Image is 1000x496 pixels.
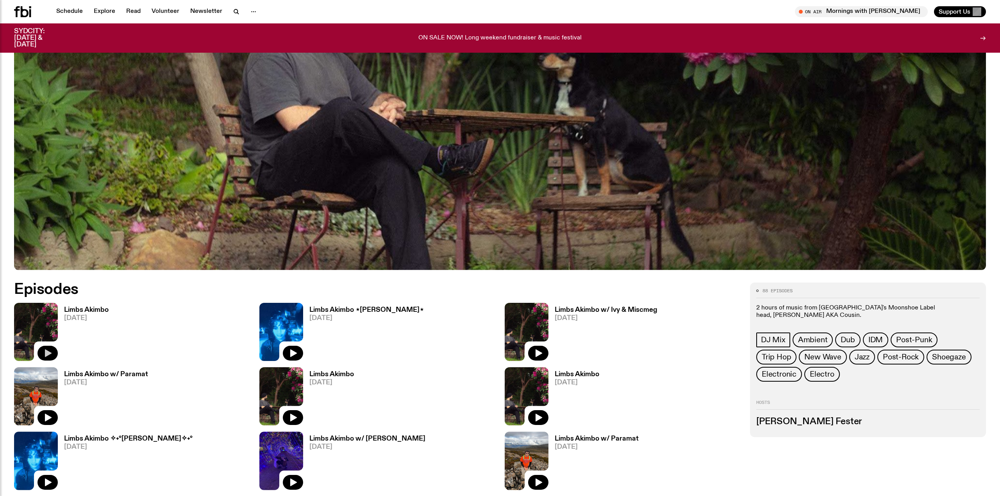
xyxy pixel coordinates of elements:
[756,400,980,410] h2: Hosts
[756,350,796,364] a: Trip Hop
[555,307,657,313] h3: Limbs Akimbo w/ Ivy & Miscmeg
[855,353,870,361] span: Jazz
[762,289,793,293] span: 88 episodes
[927,350,971,364] a: Shoegaze
[14,283,659,297] h2: Episodes
[58,371,148,425] a: Limbs Akimbo w/ Paramat[DATE]
[303,307,424,361] a: Limbs Akimbo ⋆[PERSON_NAME]⋆[DATE]
[303,436,425,490] a: Limbs Akimbo w/ [PERSON_NAME][DATE]
[303,371,354,425] a: Limbs Akimbo[DATE]
[762,370,796,379] span: Electronic
[804,367,840,382] a: Electro
[756,367,802,382] a: Electronic
[756,332,790,347] a: DJ Mix
[58,436,193,490] a: Limbs Akimbo ✧˖°[PERSON_NAME]✧˖°[DATE]
[795,6,928,17] button: On AirMornings with [PERSON_NAME] / feel the phonk
[259,367,303,425] img: Jackson sits at an outdoor table, legs crossed and gazing at a black and brown dog also sitting a...
[309,379,354,386] span: [DATE]
[58,307,109,361] a: Limbs Akimbo[DATE]
[877,350,924,364] a: Post-Rock
[756,304,980,319] p: 2 hours of music from [GEOGRAPHIC_DATA]'s Moonshoe Label head, [PERSON_NAME] AKA Cousin.
[896,336,932,344] span: Post-Punk
[934,6,986,17] button: Support Us
[505,367,548,425] img: Jackson sits at an outdoor table, legs crossed and gazing at a black and brown dog also sitting a...
[64,315,109,322] span: [DATE]
[835,332,860,347] a: Dub
[868,336,883,344] span: IDM
[555,436,639,442] h3: Limbs Akimbo w/ Paramat
[548,371,599,425] a: Limbs Akimbo[DATE]
[147,6,184,17] a: Volunteer
[891,332,937,347] a: Post-Punk
[64,444,193,450] span: [DATE]
[939,8,970,15] span: Support Us
[756,418,980,426] h3: [PERSON_NAME] Fester
[14,303,58,361] img: Jackson sits at an outdoor table, legs crossed and gazing at a black and brown dog also sitting a...
[555,371,599,378] h3: Limbs Akimbo
[548,307,657,361] a: Limbs Akimbo w/ Ivy & Miscmeg[DATE]
[309,315,424,322] span: [DATE]
[849,350,875,364] a: Jazz
[309,307,424,313] h3: Limbs Akimbo ⋆[PERSON_NAME]⋆
[52,6,87,17] a: Schedule
[309,436,425,442] h3: Limbs Akimbo w/ [PERSON_NAME]
[64,436,193,442] h3: Limbs Akimbo ✧˖°[PERSON_NAME]✧˖°
[799,350,846,364] a: New Wave
[309,371,354,378] h3: Limbs Akimbo
[505,303,548,361] img: Jackson sits at an outdoor table, legs crossed and gazing at a black and brown dog also sitting a...
[793,332,833,347] a: Ambient
[863,332,888,347] a: IDM
[555,444,639,450] span: [DATE]
[804,353,841,361] span: New Wave
[186,6,227,17] a: Newsletter
[761,336,786,344] span: DJ Mix
[418,35,582,42] p: ON SALE NOW! Long weekend fundraiser & music festival
[64,307,109,313] h3: Limbs Akimbo
[555,379,599,386] span: [DATE]
[14,28,64,48] h3: SYDCITY: [DATE] & [DATE]
[548,436,639,490] a: Limbs Akimbo w/ Paramat[DATE]
[64,371,148,378] h3: Limbs Akimbo w/ Paramat
[883,353,919,361] span: Post-Rock
[798,336,828,344] span: Ambient
[121,6,145,17] a: Read
[555,315,657,322] span: [DATE]
[89,6,120,17] a: Explore
[841,336,855,344] span: Dub
[762,353,791,361] span: Trip Hop
[810,370,834,379] span: Electro
[932,353,966,361] span: Shoegaze
[64,379,148,386] span: [DATE]
[309,444,425,450] span: [DATE]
